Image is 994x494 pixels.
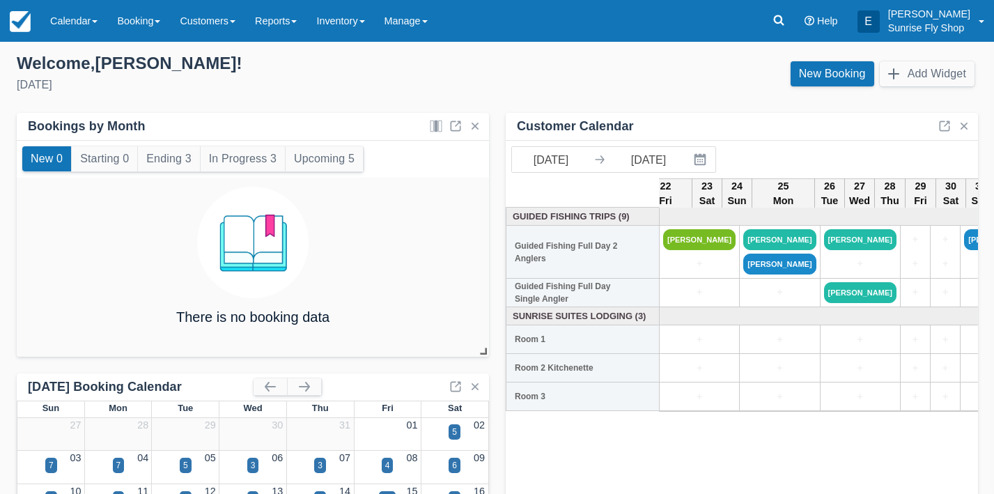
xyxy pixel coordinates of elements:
a: + [934,256,956,272]
a: + [663,389,736,405]
span: Sat [448,403,462,413]
a: + [743,361,816,376]
a: + [824,389,896,405]
a: Guided Fishing Trips (9) [510,210,656,223]
span: Fri [382,403,394,413]
a: 30 [272,419,283,431]
a: + [824,361,896,376]
a: 09 [474,452,485,463]
a: + [904,285,926,300]
a: 28 [137,419,148,431]
th: 22 Fri [639,178,692,209]
a: + [743,332,816,348]
a: 08 [406,452,417,463]
div: E [857,10,880,33]
span: Thu [312,403,329,413]
button: Ending 3 [138,146,199,171]
a: + [743,285,816,300]
a: [PERSON_NAME] [824,282,896,303]
a: + [824,256,896,272]
th: 30 Sat [936,178,966,209]
div: 3 [251,459,256,472]
th: 25 Mon [752,178,815,209]
th: Room 1 [506,325,660,354]
a: 06 [272,452,283,463]
p: [PERSON_NAME] [888,7,970,21]
a: + [824,332,896,348]
th: 23 Sat [692,178,722,209]
span: Wed [243,403,262,413]
a: 03 [70,452,81,463]
span: Help [817,15,838,26]
input: Start Date [512,147,590,172]
th: 24 Sun [722,178,752,209]
button: Add Widget [880,61,974,86]
div: Bookings by Month [28,118,146,134]
img: booking.png [197,187,309,298]
div: Welcome , [PERSON_NAME] ! [17,53,486,74]
div: 7 [116,459,121,472]
div: 5 [452,426,457,438]
span: Tue [178,403,193,413]
th: 28 Thu [875,178,906,209]
a: + [904,256,926,272]
a: 04 [137,452,148,463]
a: 27 [70,419,81,431]
a: + [663,332,736,348]
a: + [904,232,926,247]
button: Starting 0 [72,146,137,171]
button: Interact with the calendar and add the check-in date for your trip. [688,147,715,172]
a: + [663,256,736,272]
a: + [934,389,956,405]
a: + [743,389,816,405]
div: Customer Calendar [517,118,634,134]
a: 05 [205,452,216,463]
a: 01 [406,419,417,431]
a: [PERSON_NAME] [824,229,896,250]
a: + [934,232,956,247]
span: Sun [42,403,59,413]
span: Mon [109,403,127,413]
button: Upcoming 5 [286,146,363,171]
div: [DATE] Booking Calendar [28,379,254,395]
i: Help [805,16,814,26]
a: 07 [339,452,350,463]
a: + [934,285,956,300]
a: [PERSON_NAME] [743,254,816,275]
a: 31 [339,419,350,431]
input: End Date [609,147,688,172]
button: In Progress 3 [201,146,285,171]
th: Room 3 [506,383,660,411]
a: + [663,361,736,376]
h4: There is no booking data [176,309,329,325]
button: New 0 [22,146,71,171]
a: [PERSON_NAME] [663,229,736,250]
a: 29 [205,419,216,431]
a: [PERSON_NAME] [743,229,816,250]
a: + [934,332,956,348]
th: Guided Fishing Full Day 2 Anglers [506,226,660,279]
div: 6 [452,459,457,472]
div: 5 [183,459,188,472]
a: New Booking [791,61,874,86]
a: + [934,361,956,376]
p: Sunrise Fly Shop [888,21,970,35]
img: checkfront-main-nav-mini-logo.png [10,11,31,32]
a: + [904,389,926,405]
th: 27 Wed [845,178,875,209]
a: Sunrise Suites Lodging (3) [510,309,656,323]
a: + [904,361,926,376]
a: 02 [474,419,485,431]
a: + [663,285,736,300]
div: 4 [385,459,390,472]
div: [DATE] [17,77,486,93]
div: 7 [49,459,54,472]
th: Guided Fishing Full Day Single Angler [506,279,660,307]
th: 26 Tue [815,178,845,209]
a: + [904,332,926,348]
th: Room 2 Kitchenette [506,354,660,383]
div: 3 [318,459,323,472]
th: 29 Fri [906,178,936,209]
